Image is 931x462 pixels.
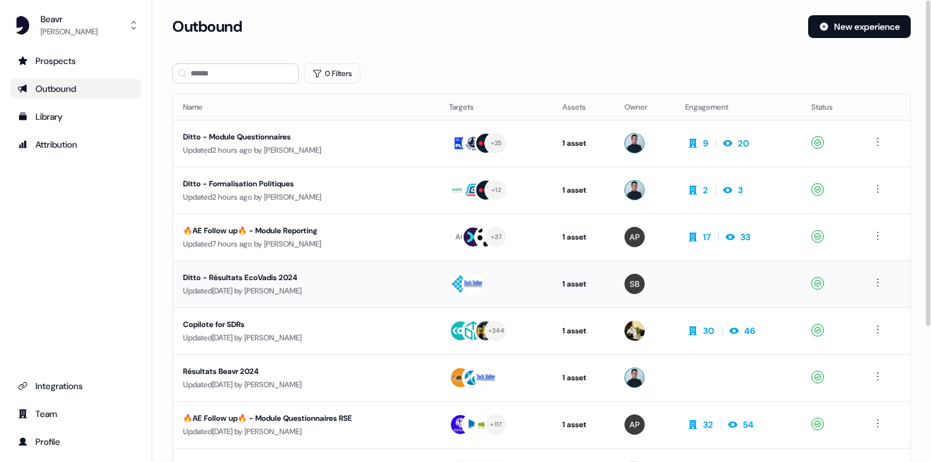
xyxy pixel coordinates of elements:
div: Profile [18,435,134,448]
th: Status [801,94,860,120]
img: Alexis [624,227,645,247]
th: Owner [614,94,675,120]
a: Go to integrations [10,376,141,396]
div: 1 asset [562,371,604,384]
div: 20 [738,137,749,150]
div: Updated 7 hours ago by [PERSON_NAME] [183,238,429,250]
img: Ugo [624,180,645,200]
div: 1 asset [562,184,604,196]
div: Beavr [41,13,98,25]
div: Integrations [18,380,134,392]
div: Updated [DATE] by [PERSON_NAME] [183,285,429,297]
a: Go to outbound experience [10,79,141,99]
div: Outbound [18,82,134,95]
div: Copilote for SDRs [183,318,416,331]
div: 1 asset [562,137,604,150]
div: Updated [DATE] by [PERSON_NAME] [183,331,429,344]
button: 0 Filters [304,63,360,84]
a: Go to prospects [10,51,141,71]
div: + 12 [491,184,501,196]
div: 1 asset [562,231,604,243]
div: 9 [703,137,708,150]
div: 3 [738,184,743,196]
div: Prospects [18,55,134,67]
div: [PERSON_NAME] [41,25,98,38]
img: Ugo [624,368,645,388]
div: 🔥AE Follow up🔥 - Module Questionnaires RSE [183,412,416,425]
div: Attribution [18,138,134,151]
div: Updated [DATE] by [PERSON_NAME] [183,378,429,391]
img: Armand [624,321,645,341]
div: + 37 [491,231,502,243]
div: 2 [703,184,708,196]
div: Ditto - Résultats EcoVadis 2024 [183,271,416,284]
a: Go to attribution [10,134,141,155]
div: 32 [703,418,713,431]
img: Alexis [624,414,645,435]
div: 17 [703,231,711,243]
div: Library [18,110,134,123]
img: Ugo [624,133,645,153]
th: Targets [439,94,552,120]
div: 1 asset [562,324,604,337]
div: + 117 [490,419,502,430]
div: 46 [744,324,755,337]
div: + 344 [488,325,504,337]
th: Assets [552,94,614,120]
a: Go to profile [10,432,141,452]
div: Updated 2 hours ago by [PERSON_NAME] [183,191,429,203]
a: Go to team [10,404,141,424]
div: + 25 [491,138,502,149]
div: Ditto - Module Questionnaires [183,131,416,143]
th: Name [173,94,439,120]
button: New experience [808,15,911,38]
div: Résultats Beavr 2024 [183,365,416,378]
a: Go to templates [10,106,141,127]
div: 🔥AE Follow up🔥 - Module Reporting [183,224,416,237]
h3: Outbound [172,17,242,36]
div: 30 [703,324,714,337]
th: Engagement [675,94,802,120]
div: 1 asset [562,278,604,290]
div: 54 [743,418,754,431]
div: 1 asset [562,418,604,431]
div: 33 [740,231,750,243]
div: AC [455,231,466,243]
div: Team [18,407,134,420]
div: Updated [DATE] by [PERSON_NAME] [183,425,429,438]
div: Updated 2 hours ago by [PERSON_NAME] [183,144,429,157]
img: Simon [624,274,645,294]
div: Ditto - Formalisation Politiques [183,177,416,190]
button: Beavr[PERSON_NAME] [10,10,141,41]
